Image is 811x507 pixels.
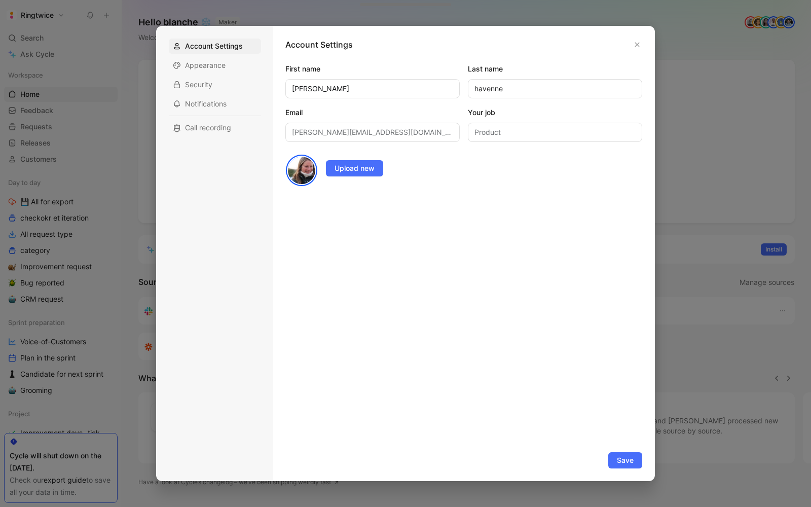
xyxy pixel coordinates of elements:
[169,120,261,135] div: Call recording
[326,160,383,176] button: Upload new
[335,162,375,174] span: Upload new
[169,58,261,73] div: Appearance
[185,80,212,90] span: Security
[185,41,243,51] span: Account Settings
[468,63,642,75] label: Last name
[608,452,642,468] button: Save
[287,156,316,185] img: avatar
[169,77,261,92] div: Security
[185,99,227,109] span: Notifications
[285,39,353,51] h1: Account Settings
[185,60,226,70] span: Appearance
[285,106,460,119] label: Email
[169,39,261,54] div: Account Settings
[617,454,634,466] span: Save
[285,63,460,75] label: First name
[169,96,261,112] div: Notifications
[468,106,642,119] label: Your job
[185,123,231,133] span: Call recording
